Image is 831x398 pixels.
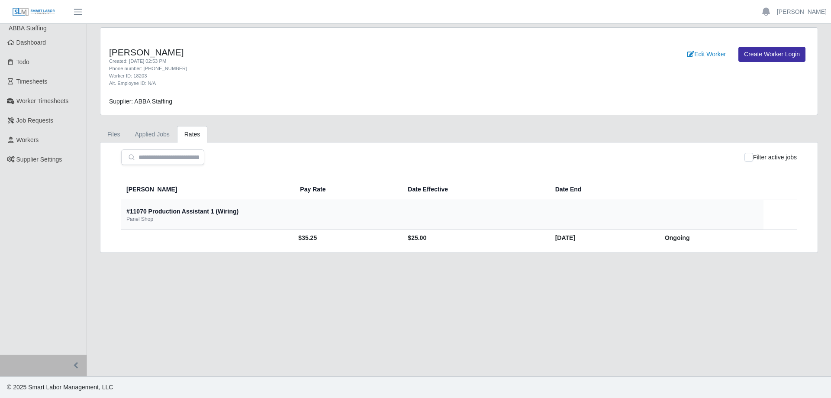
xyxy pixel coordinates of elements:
[109,72,512,80] div: Worker ID: 18203
[682,47,731,62] a: Edit Worker
[738,47,805,62] a: Create Worker Login
[401,230,548,246] td: $25.00
[293,179,401,200] th: Pay Rate
[121,179,293,200] th: [PERSON_NAME]
[128,126,177,143] a: Applied Jobs
[777,7,827,16] a: [PERSON_NAME]
[177,126,208,143] a: Rates
[9,25,47,32] span: ABBA Staffing
[12,7,55,17] img: SLM Logo
[548,230,658,246] td: [DATE]
[16,97,68,104] span: Worker Timesheets
[109,47,512,58] h4: [PERSON_NAME]
[16,58,29,65] span: Todo
[126,207,238,216] div: #11070 Production Assistant 1 (Wiring)
[744,149,797,165] div: Filter active jobs
[109,98,172,105] span: Supplier: ABBA Staffing
[293,230,401,246] td: $35.25
[401,179,548,200] th: Date Effective
[16,78,48,85] span: Timesheets
[126,216,153,223] div: Panel Shop
[16,136,39,143] span: Workers
[658,230,764,246] td: Ongoing
[16,117,54,124] span: Job Requests
[7,384,113,391] span: © 2025 Smart Labor Management, LLC
[109,58,512,65] div: Created: [DATE] 02:53 PM
[16,156,62,163] span: Supplier Settings
[100,126,128,143] a: Files
[548,179,658,200] th: Date End
[109,65,512,72] div: Phone number: [PHONE_NUMBER]
[16,39,46,46] span: Dashboard
[109,80,512,87] div: Alt. Employee ID: N/A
